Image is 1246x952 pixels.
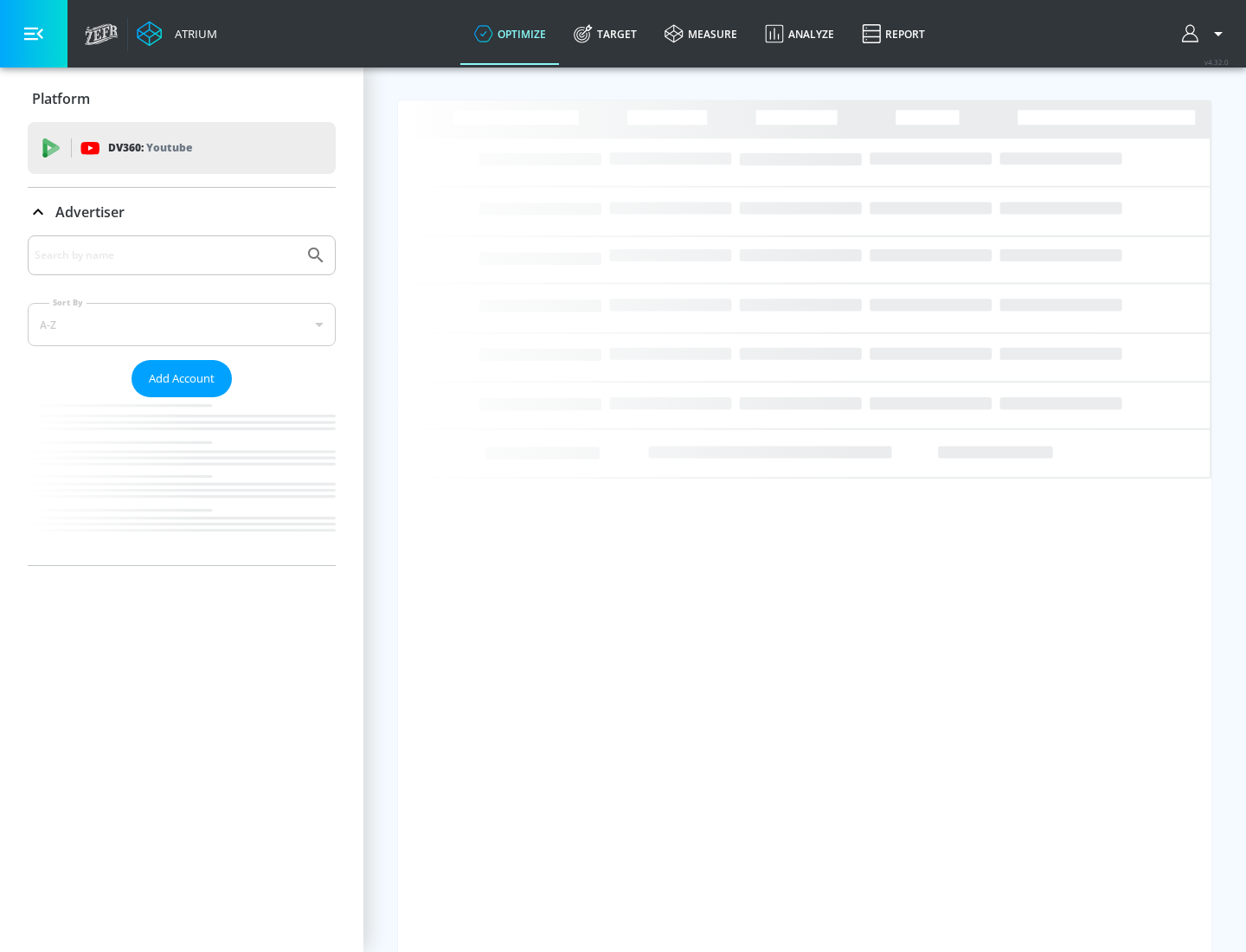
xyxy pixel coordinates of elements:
[28,74,336,123] div: Platform
[28,188,336,236] div: Advertiser
[35,244,297,267] input: Search by name
[28,235,336,565] div: Advertiser
[49,297,87,308] label: Sort By
[132,360,232,397] button: Add Account
[460,3,560,65] a: optimize
[848,3,939,65] a: Report
[55,203,125,222] p: Advertiser
[32,89,90,108] p: Platform
[149,369,215,389] span: Add Account
[146,138,192,157] p: Youtube
[28,122,336,174] div: DV360: Youtube
[1204,57,1229,67] span: v 4.32.0
[137,21,217,47] a: Atrium
[560,3,651,65] a: Target
[108,138,192,158] p: DV360:
[168,26,217,42] div: Atrium
[28,397,336,565] nav: list of Advertiser
[651,3,751,65] a: measure
[28,303,336,346] div: A-Z
[751,3,848,65] a: Analyze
